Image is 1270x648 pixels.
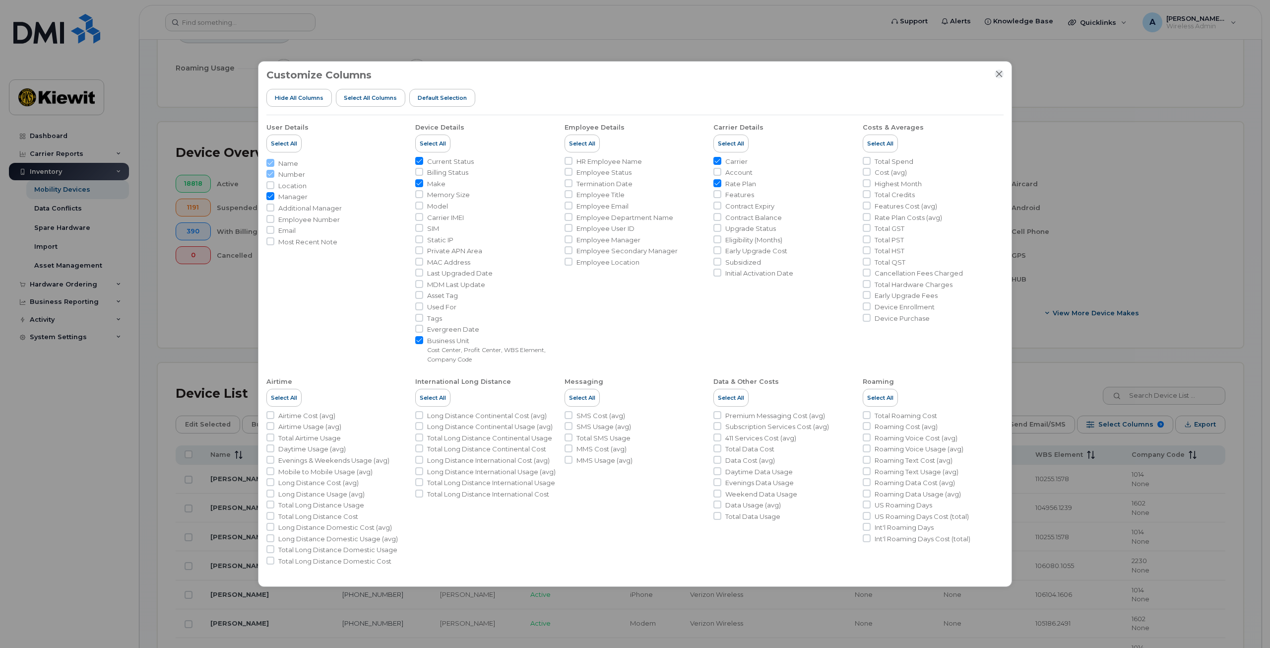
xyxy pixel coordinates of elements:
[713,377,779,386] div: Data & Other Costs
[427,213,464,222] span: Carrier IMEI
[278,215,340,224] span: Employee Number
[278,478,359,488] span: Long Distance Cost (avg)
[427,302,456,312] span: Used For
[875,422,938,432] span: Roaming Cost (avg)
[427,258,470,267] span: MAC Address
[875,512,969,521] span: US Roaming Days Cost (total)
[725,478,794,488] span: Evenings Data Usage
[427,168,468,177] span: Billing Status
[565,135,600,152] button: Select All
[725,490,797,499] span: Weekend Data Usage
[875,280,952,289] span: Total Hardware Charges
[420,394,446,402] span: Select All
[271,394,297,402] span: Select All
[875,467,958,477] span: Roaming Text Usage (avg)
[875,411,937,421] span: Total Roaming Cost
[725,269,793,278] span: Initial Activation Date
[576,190,625,200] span: Employee Title
[875,202,937,211] span: Features Cost (avg)
[725,213,782,222] span: Contract Balance
[278,411,335,421] span: Airtime Cost (avg)
[278,523,392,532] span: Long Distance Domestic Cost (avg)
[427,291,458,300] span: Asset Tag
[875,269,963,278] span: Cancellation Fees Charged
[576,224,635,233] span: Employee User ID
[427,157,474,166] span: Current Status
[427,325,479,334] span: Evergreen Date
[266,389,302,407] button: Select All
[875,168,907,177] span: Cost (avg)
[718,140,744,147] span: Select All
[266,70,372,80] h3: Customize Columns
[725,501,781,510] span: Data Usage (avg)
[725,157,748,166] span: Carrier
[427,411,547,421] span: Long Distance Continental Cost (avg)
[725,444,774,454] span: Total Data Cost
[427,433,552,443] span: Total Long Distance Continental Usage
[569,394,595,402] span: Select All
[1227,605,1263,641] iframe: Messenger Launcher
[875,179,922,189] span: Highest Month
[278,204,342,213] span: Additional Manager
[278,226,296,235] span: Email
[271,140,297,147] span: Select All
[278,237,337,247] span: Most Recent Note
[415,377,511,386] div: International Long Distance
[725,190,754,200] span: Features
[875,534,970,544] span: Int'l Roaming Days Cost (total)
[875,235,904,245] span: Total PST
[576,168,632,177] span: Employee Status
[415,123,464,132] div: Device Details
[427,336,556,346] span: Business Unit
[576,246,678,256] span: Employee Secondary Manager
[278,170,305,179] span: Number
[565,123,625,132] div: Employee Details
[725,258,761,267] span: Subsidized
[336,89,406,107] button: Select all Columns
[875,501,932,510] span: US Roaming Days
[725,202,774,211] span: Contract Expiry
[725,433,796,443] span: 411 Services Cost (avg)
[278,545,397,555] span: Total Long Distance Domestic Usage
[427,478,555,488] span: Total Long Distance International Usage
[278,490,365,499] span: Long Distance Usage (avg)
[576,411,625,421] span: SMS Cost (avg)
[266,377,292,386] div: Airtime
[427,246,482,256] span: Private APN Area
[875,246,904,256] span: Total HST
[875,157,913,166] span: Total Spend
[725,512,780,521] span: Total Data Usage
[875,490,961,499] span: Roaming Data Usage (avg)
[427,280,485,289] span: MDM Last Update
[875,258,905,267] span: Total QST
[713,123,763,132] div: Carrier Details
[427,235,453,245] span: Static IP
[278,159,298,168] span: Name
[409,89,475,107] button: Default Selection
[576,258,639,267] span: Employee Location
[427,224,439,233] span: SIM
[278,192,308,202] span: Manager
[576,235,640,245] span: Employee Manager
[427,346,546,363] small: Cost Center, Profit Center, WBS Element, Company Code
[725,246,787,256] span: Early Upgrade Cost
[427,444,546,454] span: Total Long Distance Continental Cost
[427,314,442,323] span: Tags
[427,456,550,465] span: Long Distance International Cost (avg)
[278,467,373,477] span: Mobile to Mobile Usage (avg)
[266,135,302,152] button: Select All
[875,314,930,323] span: Device Purchase
[278,444,346,454] span: Daytime Usage (avg)
[867,140,893,147] span: Select All
[427,190,470,200] span: Memory Size
[278,422,341,432] span: Airtime Usage (avg)
[725,467,793,477] span: Daytime Data Usage
[725,422,829,432] span: Subscription Services Cost (avg)
[875,291,938,300] span: Early Upgrade Fees
[278,512,358,521] span: Total Long Distance Cost
[863,389,898,407] button: Select All
[565,377,603,386] div: Messaging
[718,394,744,402] span: Select All
[427,179,445,189] span: Make
[713,389,749,407] button: Select All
